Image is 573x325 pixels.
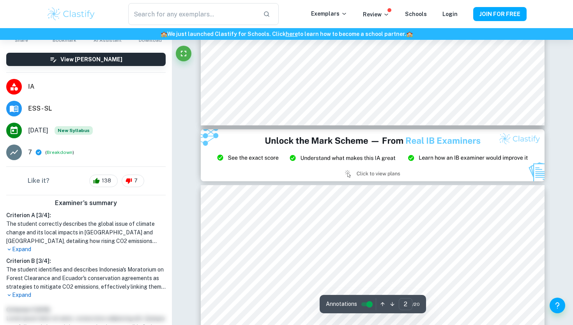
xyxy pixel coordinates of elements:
[161,31,167,37] span: 🏫
[286,31,298,37] a: here
[45,149,74,156] span: ( )
[363,10,389,19] p: Review
[3,198,169,208] h6: Examiner's summary
[6,291,166,299] p: Expand
[550,298,565,313] button: Help and Feedback
[28,126,48,135] span: [DATE]
[176,46,191,61] button: Fullscreen
[55,126,93,135] span: New Syllabus
[326,300,357,308] span: Annotations
[28,176,50,186] h6: Like it?
[6,265,166,291] h1: The student identifies and describes Indonesia's Moratorium on Forest Clearance and Ecuador's con...
[6,53,166,66] button: View [PERSON_NAME]
[15,37,28,43] span: Share
[6,211,166,220] h6: Criterion A [ 3 / 4 ]:
[128,3,257,25] input: Search for any exemplars...
[55,126,93,135] div: Starting from the May 2026 session, the ESS IA requirements have changed. We created this exempla...
[473,7,527,21] button: JOIN FOR FREE
[94,37,122,43] span: AI Assistant
[122,175,144,187] div: 7
[28,82,166,91] span: IA
[6,220,166,245] h1: The student correctly describes the global issue of climate change and its local impacts in [GEOG...
[53,37,76,43] span: Bookmark
[139,37,162,43] span: Download
[442,11,458,17] a: Login
[130,177,142,185] span: 7
[201,129,545,181] img: Ad
[28,148,32,157] p: 7
[406,31,413,37] span: 🏫
[89,175,118,187] div: 138
[6,245,166,254] p: Expand
[6,257,166,265] h6: Criterion B [ 3 / 4 ]:
[28,104,166,113] span: ESS - SL
[46,6,96,22] img: Clastify logo
[311,9,347,18] p: Exemplars
[412,301,420,308] span: / 20
[405,11,427,17] a: Schools
[97,177,115,185] span: 138
[2,30,571,38] h6: We just launched Clastify for Schools. Click to learn how to become a school partner.
[47,149,73,156] button: Breakdown
[60,55,122,64] h6: View [PERSON_NAME]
